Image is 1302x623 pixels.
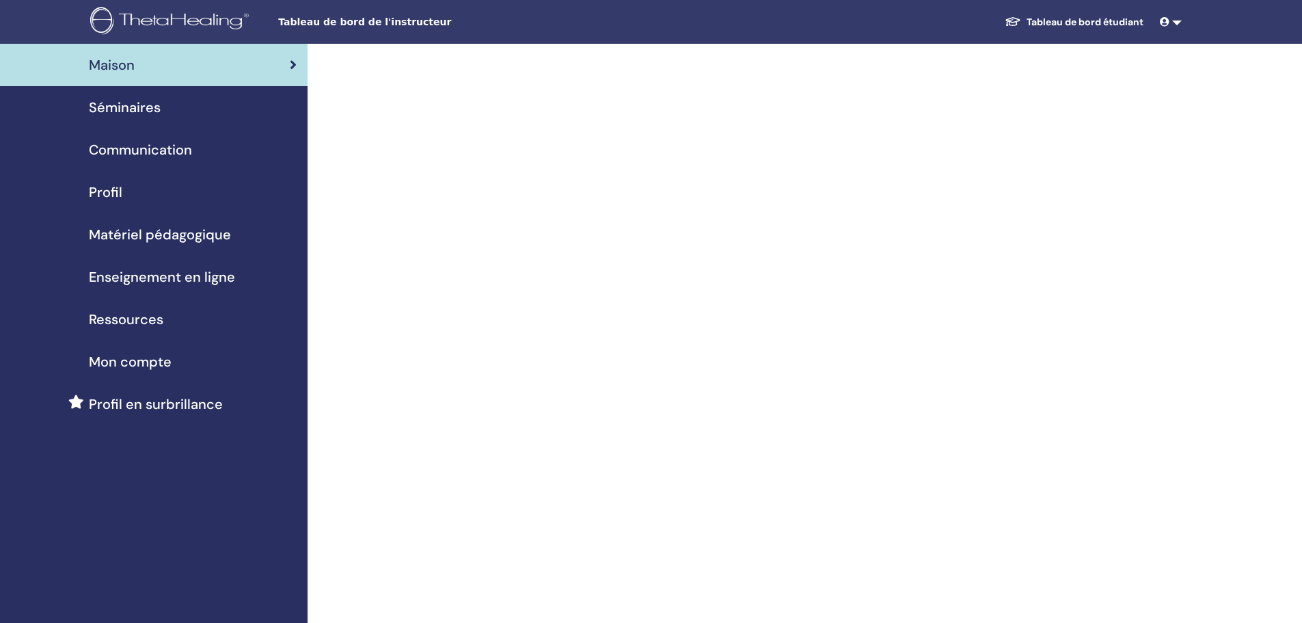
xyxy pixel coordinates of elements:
[89,352,172,372] span: Mon compte
[89,267,235,287] span: Enseignement en ligne
[89,394,223,414] span: Profil en surbrillance
[994,10,1154,35] a: Tableau de bord étudiant
[89,97,161,118] span: Séminaires
[89,140,192,160] span: Communication
[89,309,163,330] span: Ressources
[89,182,122,202] span: Profil
[89,224,231,245] span: Matériel pédagogique
[1005,16,1021,27] img: graduation-cap-white.svg
[90,7,254,38] img: logo.png
[89,55,135,75] span: Maison
[278,15,483,29] span: Tableau de bord de l'instructeur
